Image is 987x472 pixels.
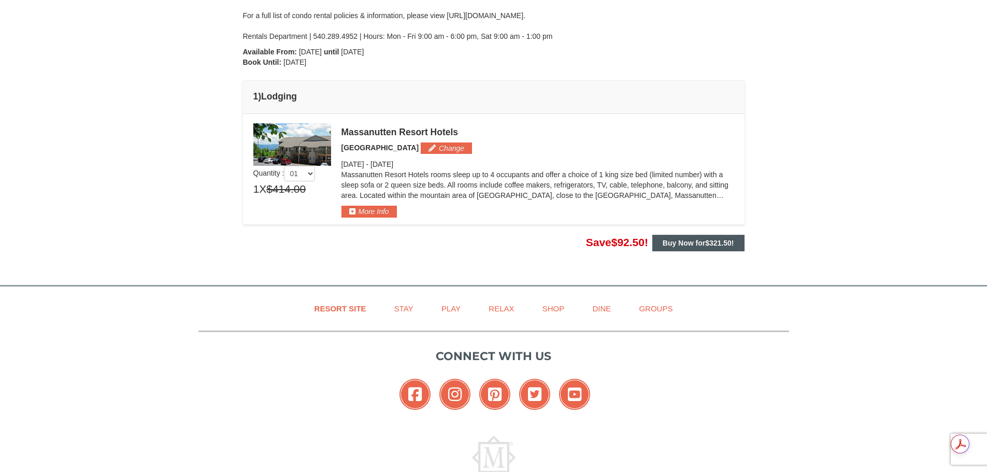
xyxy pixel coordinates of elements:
[705,239,732,247] span: $321.50
[253,181,260,197] span: 1
[421,142,472,154] button: Change
[324,48,339,56] strong: until
[381,297,426,320] a: Stay
[663,239,734,247] strong: Buy Now for !
[611,236,645,248] span: $92.50
[579,297,624,320] a: Dine
[626,297,685,320] a: Groups
[366,160,368,168] span: -
[476,297,527,320] a: Relax
[253,123,331,166] img: 19219026-1-e3b4ac8e.jpg
[243,48,297,56] strong: Available From:
[283,58,306,66] span: [DATE]
[341,144,419,152] span: [GEOGRAPHIC_DATA]
[259,181,266,197] span: X
[299,48,322,56] span: [DATE]
[253,169,316,177] span: Quantity :
[341,169,734,201] p: Massanutten Resort Hotels rooms sleep up to 4 occupants and offer a choice of 1 king size bed (li...
[198,348,789,365] p: Connect with us
[341,206,397,217] button: More Info
[428,297,474,320] a: Play
[586,236,648,248] span: Save !
[530,297,578,320] a: Shop
[341,48,364,56] span: [DATE]
[258,91,261,102] span: )
[253,91,734,102] h4: 1 Lodging
[341,160,364,168] span: [DATE]
[370,160,393,168] span: [DATE]
[266,181,306,197] span: $414.00
[243,58,282,66] strong: Book Until:
[652,235,745,251] button: Buy Now for$321.50!
[341,127,734,137] div: Massanutten Resort Hotels
[302,297,379,320] a: Resort Site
